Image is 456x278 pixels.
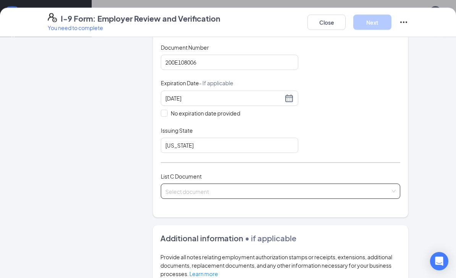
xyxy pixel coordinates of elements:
span: List C Document [161,173,202,180]
span: No expiration date provided [168,109,243,117]
span: Issuing State [161,127,193,134]
button: Next [353,15,391,30]
p: You need to complete [48,24,220,31]
span: Provide all notes relating employment authorization stamps or receipts, extensions, additional do... [160,254,392,277]
h4: I-9 Form: Employer Review and Verification [61,13,220,24]
span: Document Number [161,44,209,51]
a: Learn more [189,270,218,277]
svg: Ellipses [399,18,408,27]
span: - If applicable [199,80,233,86]
input: 10/22/2025 [165,94,283,102]
span: Expiration Date [161,79,233,87]
div: Open Intercom Messenger [430,252,448,270]
button: Close [307,15,346,30]
span: • if applicable [243,233,296,243]
span: Additional information [160,233,243,243]
svg: FormI9EVerifyIcon [48,13,57,22]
